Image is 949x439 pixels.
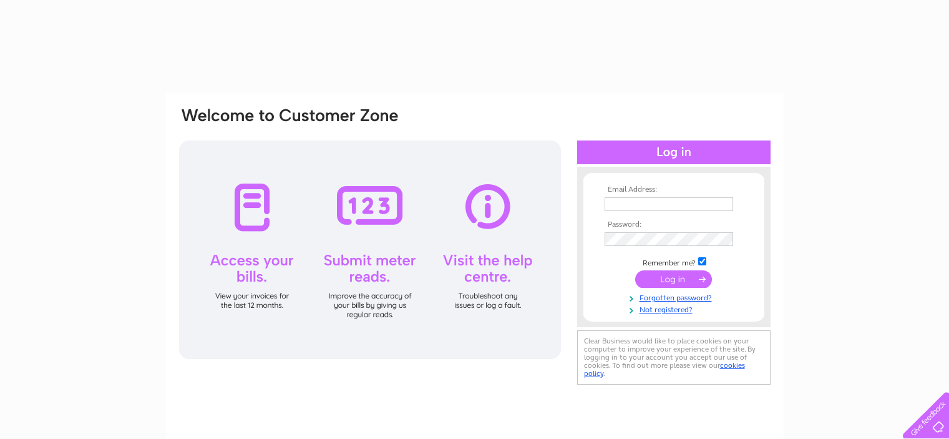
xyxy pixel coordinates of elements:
th: Email Address: [601,185,746,194]
td: Remember me? [601,255,746,268]
a: Forgotten password? [605,291,746,303]
th: Password: [601,220,746,229]
a: cookies policy [584,361,745,378]
div: Clear Business would like to place cookies on your computer to improve your experience of the sit... [577,330,771,385]
a: Not registered? [605,303,746,315]
input: Submit [635,270,712,288]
